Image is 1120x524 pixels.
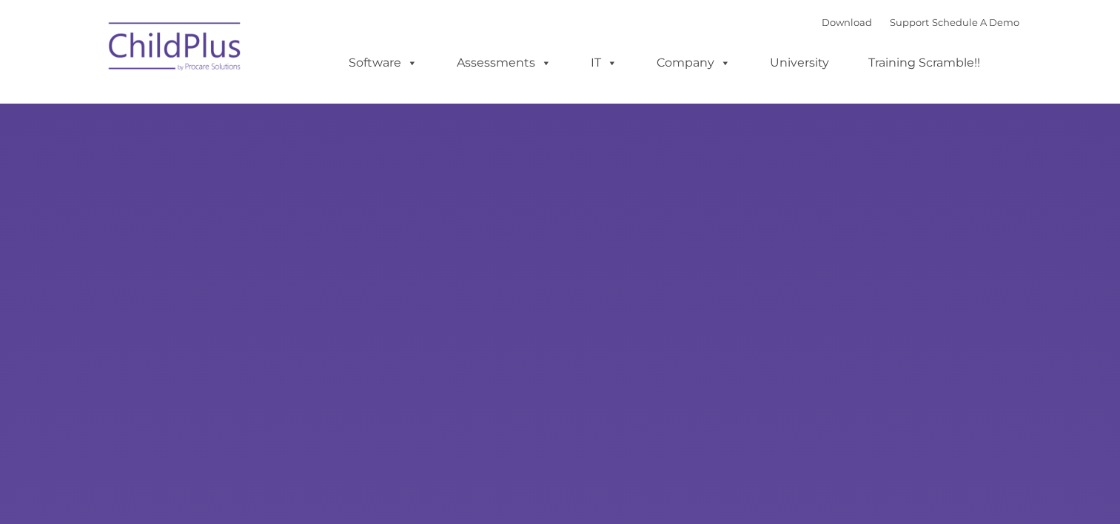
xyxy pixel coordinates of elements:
[822,16,872,28] a: Download
[932,16,1019,28] a: Schedule A Demo
[442,48,566,78] a: Assessments
[576,48,632,78] a: IT
[101,12,249,86] img: ChildPlus by Procare Solutions
[642,48,745,78] a: Company
[890,16,929,28] a: Support
[854,48,995,78] a: Training Scramble!!
[755,48,844,78] a: University
[822,16,1019,28] font: |
[334,48,432,78] a: Software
